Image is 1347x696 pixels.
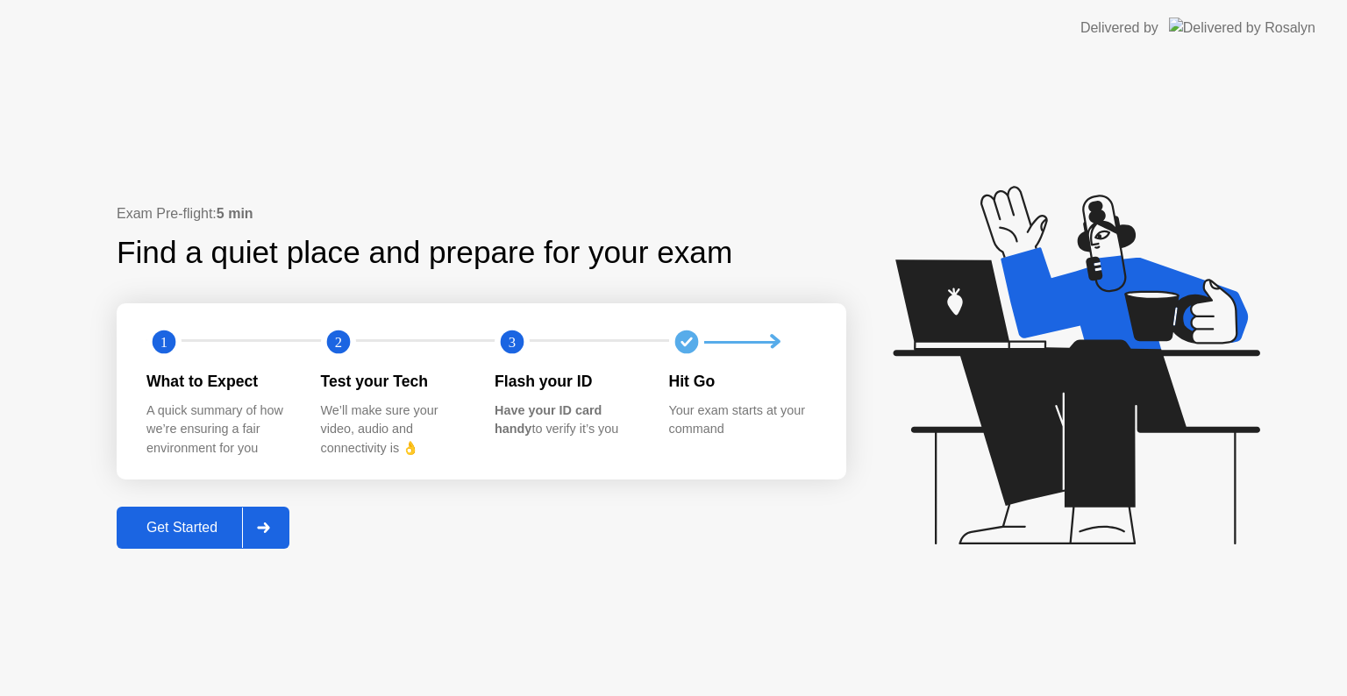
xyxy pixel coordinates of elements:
div: Delivered by [1080,18,1158,39]
text: 2 [334,334,341,351]
div: Find a quiet place and prepare for your exam [117,230,735,276]
div: to verify it’s you [495,401,641,439]
button: Get Started [117,507,289,549]
img: Delivered by Rosalyn [1169,18,1315,38]
div: What to Expect [146,370,293,393]
b: 5 min [217,206,253,221]
div: Hit Go [669,370,816,393]
div: Flash your ID [495,370,641,393]
div: Test your Tech [321,370,467,393]
div: Exam Pre-flight: [117,203,846,224]
b: Have your ID card handy [495,403,602,437]
text: 1 [160,334,167,351]
text: 3 [509,334,516,351]
div: A quick summary of how we’re ensuring a fair environment for you [146,401,293,458]
div: Get Started [122,520,242,536]
div: We’ll make sure your video, audio and connectivity is 👌 [321,401,467,458]
div: Your exam starts at your command [669,401,816,439]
